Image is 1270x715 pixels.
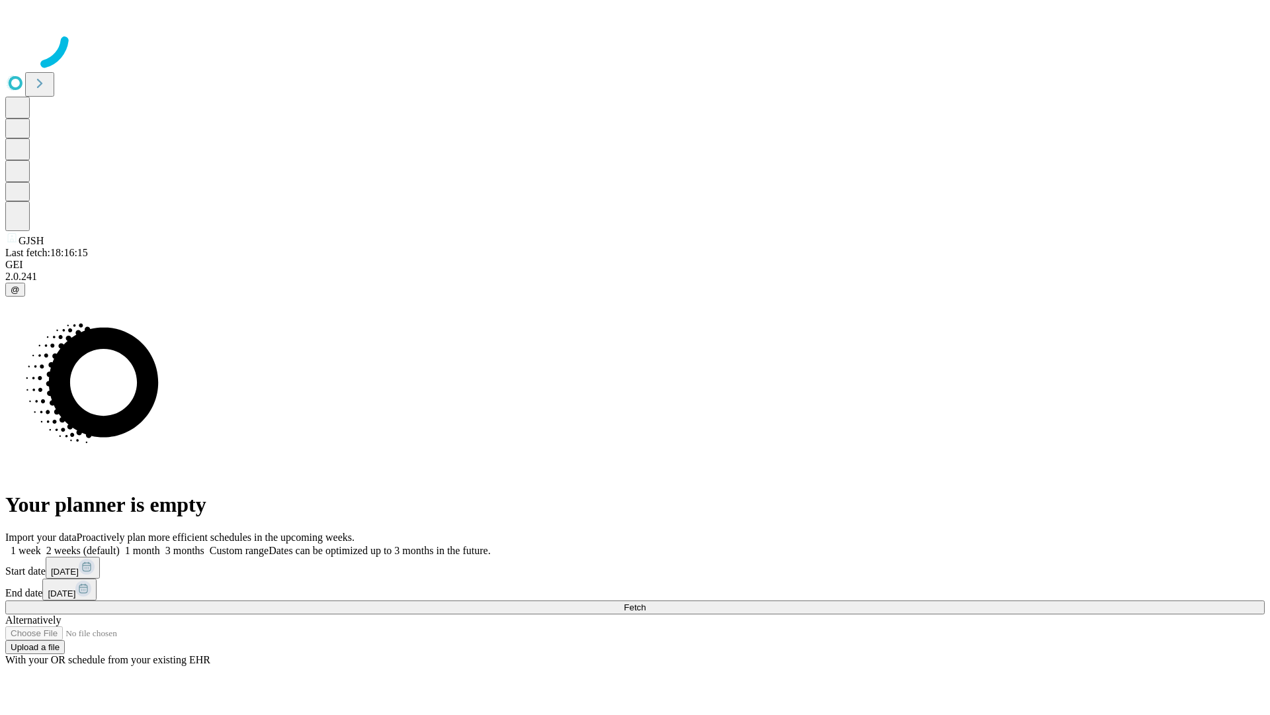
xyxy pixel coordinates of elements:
[165,545,204,556] span: 3 months
[51,567,79,577] span: [DATE]
[5,283,25,297] button: @
[46,557,100,579] button: [DATE]
[11,285,20,295] span: @
[5,259,1265,271] div: GEI
[5,532,77,543] span: Import your data
[5,614,61,626] span: Alternatively
[5,654,210,665] span: With your OR schedule from your existing EHR
[5,579,1265,600] div: End date
[5,600,1265,614] button: Fetch
[210,545,269,556] span: Custom range
[5,557,1265,579] div: Start date
[624,602,646,612] span: Fetch
[125,545,160,556] span: 1 month
[77,532,355,543] span: Proactively plan more efficient schedules in the upcoming weeks.
[5,271,1265,283] div: 2.0.241
[5,493,1265,517] h1: Your planner is empty
[46,545,120,556] span: 2 weeks (default)
[11,545,41,556] span: 1 week
[5,640,65,654] button: Upload a file
[19,235,44,246] span: GJSH
[5,247,88,258] span: Last fetch: 18:16:15
[42,579,97,600] button: [DATE]
[48,589,75,598] span: [DATE]
[269,545,490,556] span: Dates can be optimized up to 3 months in the future.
